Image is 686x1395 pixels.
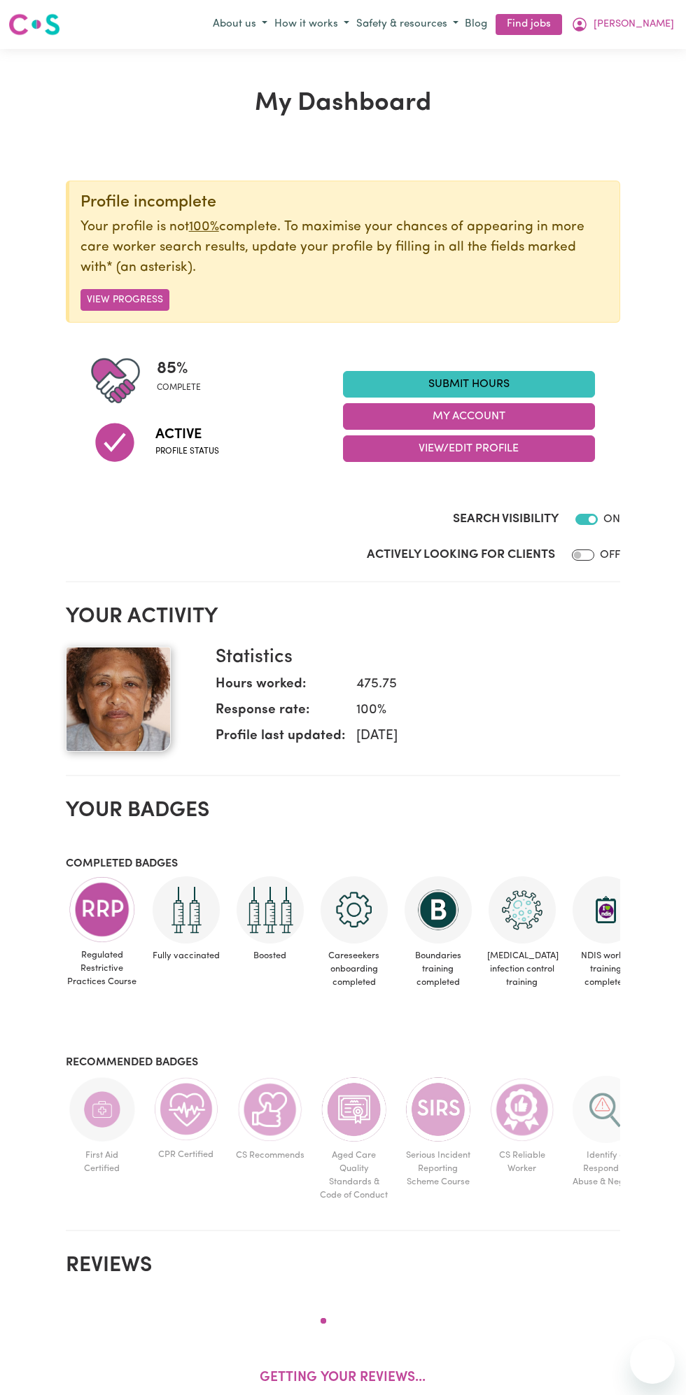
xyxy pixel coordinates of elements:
[157,356,201,381] span: 85 %
[343,435,595,462] button: View/Edit Profile
[216,647,609,669] h3: Statistics
[150,1142,223,1167] span: CPR Certified
[150,944,223,968] span: Fully vaccinated
[66,799,621,824] h2: Your badges
[155,445,219,458] span: Profile status
[209,13,271,36] button: About us
[157,381,201,394] span: complete
[496,14,562,36] a: Find jobs
[486,944,559,995] span: [MEDICAL_DATA] infection control training
[234,944,307,968] span: Boosted
[318,1143,391,1208] span: Aged Care Quality Standards & Code of Conduct
[345,727,609,747] dd: [DATE]
[271,13,353,36] button: How it works
[69,876,136,943] img: CS Academy: Regulated Restrictive Practices course completed
[402,1143,475,1195] span: Serious Incident Reporting Scheme Course
[8,12,60,37] img: Careseekers logo
[153,1076,220,1143] img: Care and support worker has completed CPR Certification
[66,857,621,871] h3: Completed badges
[486,1143,559,1181] span: CS Reliable Worker
[80,289,169,311] button: View Progress
[573,876,640,944] img: CS Academy: Introduction to NDIS Worker Training course completed
[216,727,345,752] dt: Profile last updated:
[489,876,556,944] img: CS Academy: COVID-19 Infection Control Training course completed
[66,943,139,995] span: Regulated Restrictive Practices Course
[453,510,559,528] label: Search Visibility
[66,88,621,119] h1: My Dashboard
[594,17,674,32] span: [PERSON_NAME]
[8,8,60,41] a: Careseekers logo
[66,1143,139,1181] span: First Aid Certified
[321,1076,388,1143] img: CS Academy: Aged Care Quality Standards & Code of Conduct course completed
[462,14,490,36] a: Blog
[69,1076,136,1143] img: Care and support worker has completed First Aid Certification
[80,192,609,212] div: Profile incomplete
[153,876,220,944] img: Care and support worker has received 2 doses of COVID-19 vaccine
[216,675,345,701] dt: Hours worked:
[318,944,391,995] span: Careseekers onboarding completed
[234,1143,307,1168] span: CS Recommends
[66,1254,621,1279] h2: Reviews
[570,1143,643,1195] span: Identify & Respond to Abuse & Neglect
[345,701,609,721] dd: 100 %
[573,1076,640,1143] img: CS Academy: Identify & Respond to Abuse & Neglect in Aged & Disability course completed
[630,1339,675,1384] iframe: Button to launch messaging window
[405,1076,472,1143] img: CS Academy: Serious Incident Reporting Scheme course completed
[603,514,620,525] span: ON
[568,13,678,36] button: My Account
[321,876,388,944] img: CS Academy: Careseekers Onboarding course completed
[237,1076,304,1143] img: Care worker is recommended by Careseekers
[66,1056,621,1070] h3: Recommended badges
[216,701,345,727] dt: Response rate:
[405,876,472,944] img: CS Academy: Boundaries in care and support work course completed
[155,424,219,445] span: Active
[343,371,595,398] a: Submit Hours
[66,605,621,630] h2: Your activity
[157,356,212,405] div: Profile completeness: 85%
[353,13,462,36] button: Safety & resources
[66,647,171,752] img: Your profile picture
[106,261,192,274] span: an asterisk
[237,876,304,944] img: Care and support worker has received booster dose of COVID-19 vaccination
[489,1076,556,1143] img: Care worker is most reliable worker
[345,675,609,695] dd: 475.75
[80,218,609,278] p: Your profile is not complete. To maximise your chances of appearing in more care worker search re...
[367,546,555,564] label: Actively Looking for Clients
[570,944,643,995] span: NDIS worker training completed
[402,944,475,995] span: Boundaries training completed
[343,403,595,430] button: My Account
[260,1368,426,1389] p: Getting your reviews...
[600,549,620,561] span: OFF
[189,220,219,234] u: 100%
